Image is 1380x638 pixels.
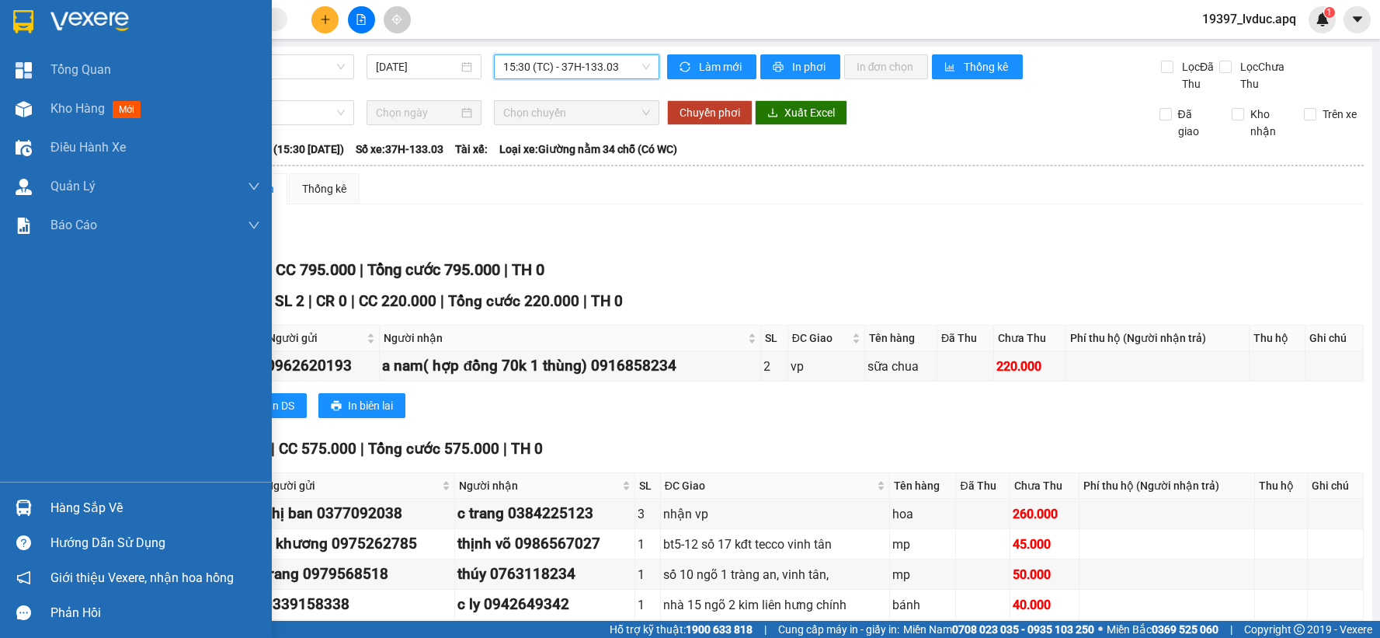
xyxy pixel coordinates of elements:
[1324,7,1335,18] sup: 1
[865,326,937,351] th: Tên hàng
[499,141,677,158] span: Loại xe: Giường nằm 34 chỗ (Có WC)
[956,473,1010,499] th: Đã Thu
[268,329,363,347] span: Người gửi
[767,107,778,120] span: download
[457,593,632,616] div: c ly 0942649342
[1308,473,1364,499] th: Ghi chú
[932,54,1023,79] button: bar-chartThống kê
[944,61,958,74] span: bar-chart
[376,58,457,75] input: 13/10/2025
[1316,106,1363,123] span: Trên xe
[952,623,1094,636] strong: 0708 023 035 - 0935 103 250
[503,101,650,124] span: Chọn chuyến
[50,138,126,157] span: Điều hành xe
[264,502,451,525] div: chị ban 0377092038
[937,326,994,351] th: Đã Thu
[368,440,499,458] span: Tổng cước 575.000
[16,179,32,195] img: warehouse-icon
[504,260,508,279] span: |
[457,532,632,556] div: thịnh võ 0986567027
[359,292,436,310] span: CC 220.000
[376,104,457,121] input: Chọn ngày
[1190,9,1309,29] span: 19397_lvduc.apq
[1010,473,1079,499] th: Chưa Thu
[360,440,364,458] span: |
[264,532,451,556] div: a khương 0975262785
[459,477,619,494] span: Người nhận
[248,219,260,232] span: down
[994,326,1066,351] th: Chưa Thu
[50,497,260,520] div: Hàng sắp về
[50,215,97,235] span: Báo cáo
[13,10,33,33] img: logo-vxr
[760,54,840,79] button: printerIn phơi
[512,260,544,279] span: TH 0
[663,565,888,584] div: số 10 ngõ 1 tràng an, vinh tân,
[113,101,141,118] span: mới
[610,621,753,638] span: Hỗ trợ kỹ thuật:
[1098,626,1103,633] span: ⚪️
[964,58,1010,75] span: Thống kê
[1152,623,1218,636] strong: 0369 525 060
[318,393,405,418] button: printerIn biên lai
[384,329,745,347] span: Người nhận
[1234,58,1306,92] span: Lọc Chưa Thu
[680,61,693,74] span: sync
[50,601,260,625] div: Phản hồi
[638,504,658,524] div: 3
[792,329,849,347] span: ĐC Giao
[663,595,888,615] div: nhà 15 ngõ 2 kim liên hưng chính
[231,141,344,158] span: Chuyến: (15:30 [DATE])
[784,104,835,121] span: Xuất Excel
[50,176,96,196] span: Quản Lý
[844,54,929,79] button: In đơn chọn
[503,55,650,78] span: 15:30 (TC) - 37H-133.03
[351,292,355,310] span: |
[1013,535,1076,554] div: 45.000
[16,500,32,516] img: warehouse-icon
[311,6,339,33] button: plus
[764,621,766,638] span: |
[892,535,953,554] div: mp
[1230,621,1232,638] span: |
[248,180,260,193] span: down
[791,357,862,376] div: vp
[761,326,787,351] th: SL
[16,570,31,585] span: notification
[457,563,632,586] div: thúy 0763118234
[16,218,32,234] img: solution-icon
[50,60,111,79] span: Tổng Quan
[356,14,367,25] span: file-add
[360,260,363,279] span: |
[638,595,658,615] div: 1
[503,440,507,458] span: |
[792,58,828,75] span: In phơi
[1079,473,1255,499] th: Phí thu hộ (Người nhận trả)
[1013,565,1076,584] div: 50.000
[591,292,623,310] span: TH 0
[1013,504,1076,524] div: 260.000
[269,397,294,414] span: In DS
[1326,7,1332,18] span: 1
[773,61,786,74] span: printer
[1066,326,1250,351] th: Phí thu hộ (Người nhận trả)
[892,504,953,524] div: hoa
[16,535,31,550] span: question-circle
[384,6,411,33] button: aim
[996,357,1063,376] div: 220.000
[663,504,888,524] div: nhận vp
[1176,58,1219,92] span: Lọc Đã Thu
[391,14,402,25] span: aim
[356,141,443,158] span: Số xe: 37H-133.03
[16,140,32,156] img: warehouse-icon
[279,440,356,458] span: CC 575.000
[308,292,312,310] span: |
[635,473,661,499] th: SL
[763,357,784,376] div: 2
[667,54,756,79] button: syncLàm mới
[1316,12,1330,26] img: icon-new-feature
[264,563,451,586] div: trang 0979568518
[50,568,234,587] span: Giới thiệu Vexere, nhận hoa hồng
[638,535,658,554] div: 1
[1344,6,1371,33] button: caret-down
